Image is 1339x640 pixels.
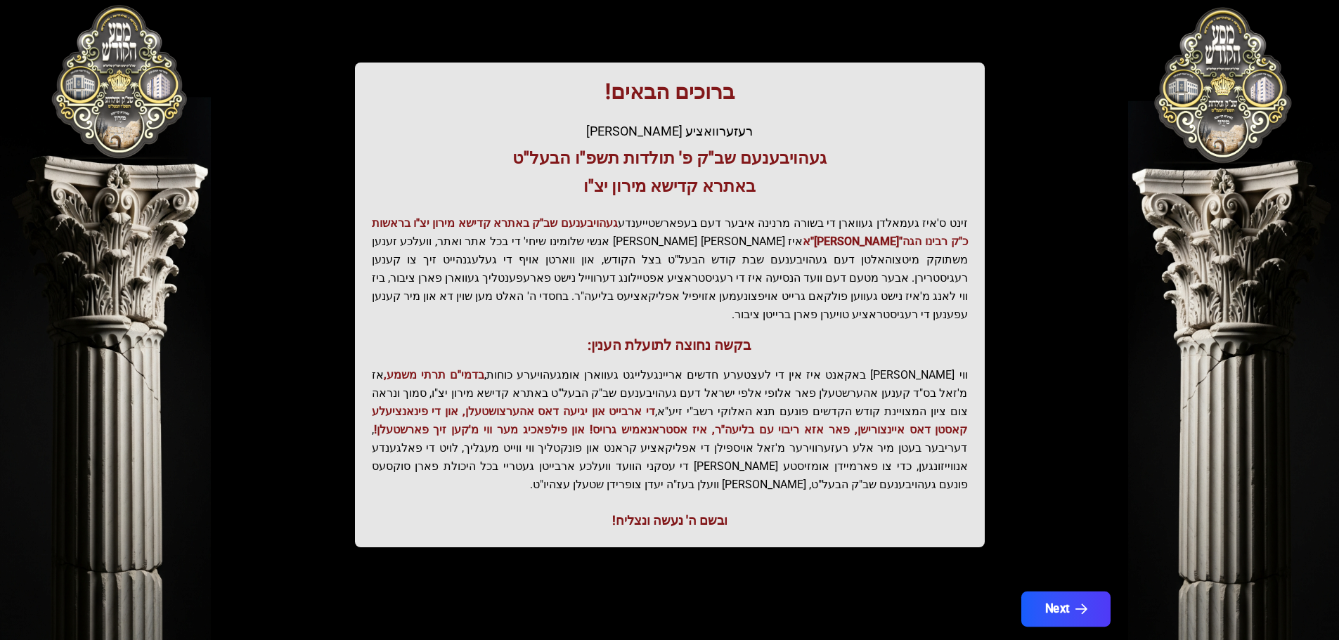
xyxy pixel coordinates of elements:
[384,368,484,381] span: בדמי"ם תרתי משמע,
[372,122,968,141] div: רעזערוואציע [PERSON_NAME]
[372,79,968,105] h1: ברוכים הבאים!
[372,405,968,436] span: די ארבייט און יגיעה דאס אהערצושטעלן, און די פינאנציעלע קאסטן דאס איינצורישן, פאר אזא ריבוי עם בלי...
[372,216,968,248] span: געהויבענעם שב"ק באתרא קדישא מירון יצ"ו בראשות כ"ק רבינו הגה"[PERSON_NAME]"א
[1021,592,1110,627] button: Next
[372,175,968,197] h3: באתרא קדישא מירון יצ"ו
[372,335,968,355] h3: בקשה נחוצה לתועלת הענין:
[372,147,968,169] h3: געהויבענעם שב"ק פ' תולדות תשפ"ו הבעל"ט
[372,511,968,530] div: ובשם ה' נעשה ונצליח!
[372,366,968,494] p: ווי [PERSON_NAME] באקאנט איז אין די לעצטערע חדשים אריינגעלייגט געווארן אומגעהויערע כוחות, אז מ'זא...
[372,214,968,324] p: זינט ס'איז געמאלדן געווארן די בשורה מרנינה איבער דעם בעפארשטייענדע איז [PERSON_NAME] [PERSON_NAME...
